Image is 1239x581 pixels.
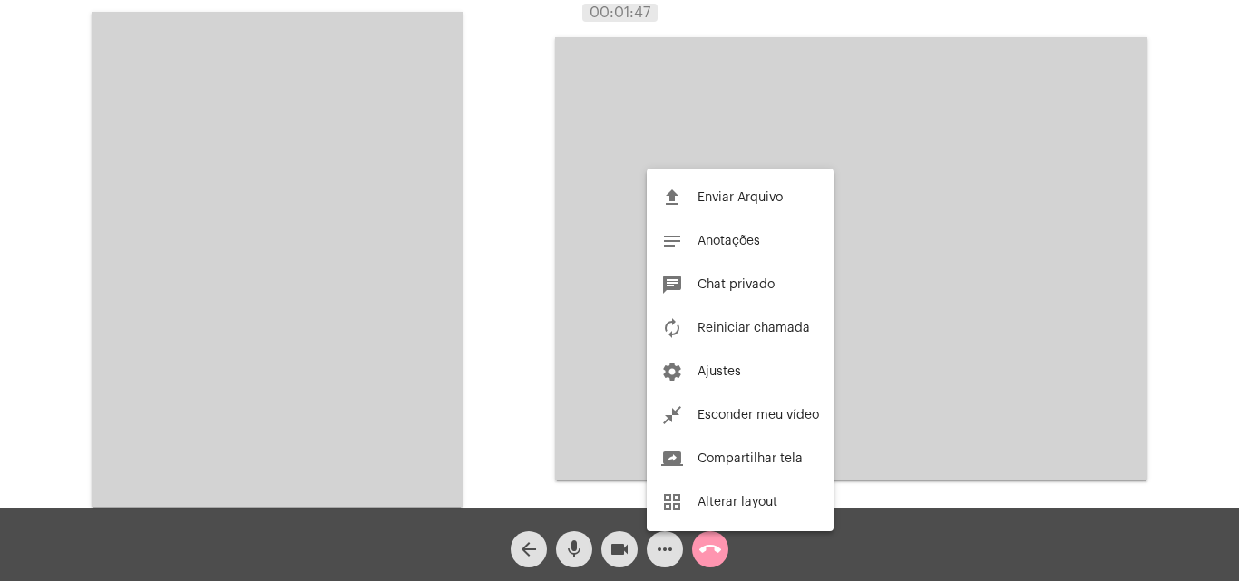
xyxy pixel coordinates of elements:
span: Chat privado [698,278,775,291]
mat-icon: chat [661,274,683,295]
mat-icon: notes [661,230,683,252]
mat-icon: screen_share [661,448,683,470]
span: Anotações [698,235,760,247]
mat-icon: autorenew [661,317,683,339]
span: Ajustes [698,365,741,378]
mat-icon: settings [661,361,683,382]
span: Compartilhar tela [698,452,803,465]
mat-icon: close_fullscreen [661,404,683,426]
span: Enviar Arquivo [698,191,783,204]
mat-icon: file_upload [661,187,683,208]
span: Alterar layout [698,496,777,508]
span: Esconder meu vídeo [698,409,819,421]
span: Reiniciar chamada [698,322,810,334]
mat-icon: grid_view [661,491,683,513]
